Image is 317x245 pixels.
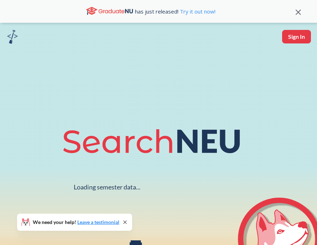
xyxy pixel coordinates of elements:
span: has just released! [135,7,215,15]
a: Try it out now! [178,8,215,15]
div: Loading semester data... [74,183,140,191]
a: sandbox logo [7,30,18,46]
span: We need your help! [33,220,119,225]
button: Sign In [282,30,311,43]
img: sandbox logo [7,30,18,44]
a: Leave a testimonial [77,219,119,225]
